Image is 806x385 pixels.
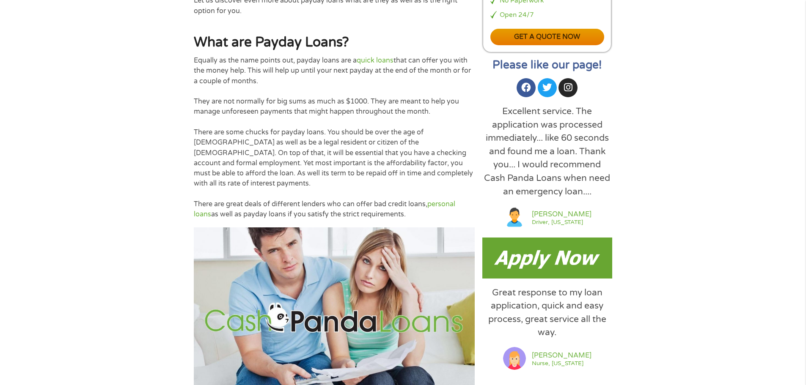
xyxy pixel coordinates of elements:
[532,360,591,366] a: Nurse, [US_STATE]
[482,286,612,339] div: Great response to my loan application, quick and easy process, great service all the way.
[490,10,605,20] li: Open 24/7
[357,56,393,65] a: quick loans
[194,96,475,117] p: They are not normally for big sums as much as $1000. They are meant to help you manage unforeseen...
[194,127,475,189] p: There are some chucks for payday loans. You should be over the age of [DEMOGRAPHIC_DATA] as well ...
[194,55,475,86] p: Equally as the name points out, payday loans are a that can offer you with the money help. This w...
[532,209,591,219] a: [PERSON_NAME]
[482,60,612,71] h2: Please like our page!​
[194,199,475,220] p: There are great deals of different lenders who can offer bad credit loans, as well as payday loan...
[482,105,612,198] div: Excellent service. The application was processed immediately... like 60 seconds and found me a lo...
[532,350,591,360] a: [PERSON_NAME]
[532,219,591,225] a: Driver, [US_STATE]
[194,34,475,51] h2: What are Payday Loans?
[482,238,612,278] img: Payday loans now
[490,29,605,45] a: Get a quote now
